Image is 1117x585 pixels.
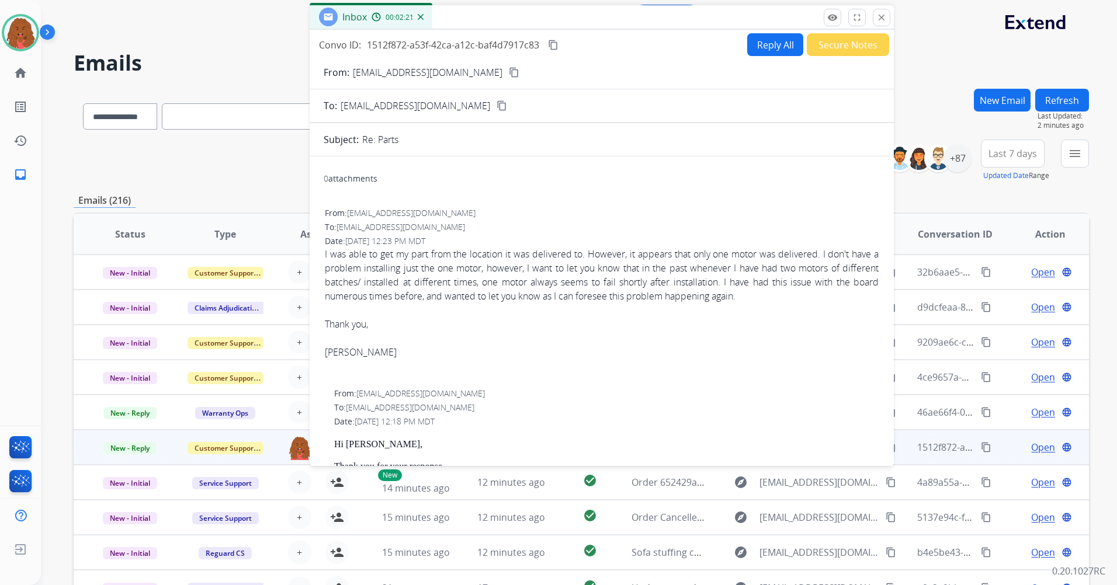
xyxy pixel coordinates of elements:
span: Warranty Ops [195,407,255,419]
p: From: [324,65,349,79]
span: Inbox [342,11,367,23]
span: Customer Support [188,267,263,279]
p: To: [324,99,337,113]
button: Last 7 days [981,140,1045,168]
mat-icon: content_copy [886,547,896,558]
mat-icon: language [1062,407,1072,417]
div: +87 [943,144,972,172]
span: [EMAIL_ADDRESS][DOMAIN_NAME] [759,545,879,559]
div: To: [334,402,879,413]
span: [EMAIL_ADDRESS][DOMAIN_NAME] [356,388,485,399]
mat-icon: person_add [330,545,344,559]
span: + [297,405,302,419]
mat-icon: language [1062,512,1072,523]
span: 5137e94c-f163-4ab9-95c9-7963266ee138 [917,511,1094,524]
button: + [288,541,311,564]
mat-icon: language [1062,477,1072,487]
button: + [288,401,311,424]
span: Range [983,170,1049,180]
p: Subject: [324,133,359,147]
img: avatar [4,16,37,49]
span: Open [1031,370,1055,384]
mat-icon: language [1062,547,1072,558]
mat-icon: person_add [330,510,344,524]
span: 4ce9657a-7263-4388-9f1d-0d54be44eb86 [917,371,1097,384]
span: 32b6aae5-7d92-49a1-936a-4ca01cd898a9 [917,266,1098,278]
span: + [297,370,302,384]
mat-icon: content_copy [981,337,991,347]
mat-icon: fullscreen [852,12,862,23]
span: + [297,510,302,524]
mat-icon: check_circle [583,509,597,523]
span: New - Initial [103,267,157,279]
button: + [288,471,311,494]
mat-icon: content_copy [886,512,896,523]
span: + [297,300,302,314]
span: 12 minutes ago [477,511,545,524]
mat-icon: language [1062,337,1072,347]
mat-icon: remove_red_eye [827,12,838,23]
button: + [288,260,311,284]
mat-icon: language [1062,442,1072,452]
div: Thank you, [325,317,879,331]
p: Emails (216) [74,193,136,208]
span: Sofa stuffing coming out on the back of the sofa [632,546,842,559]
div: To: [325,221,879,233]
mat-icon: home [13,66,27,80]
div: From: [334,388,879,399]
span: 15 minutes ago [382,511,450,524]
span: [DATE] 12:23 PM MDT [345,235,425,246]
span: Customer Support [188,337,263,349]
div: Date: [325,235,879,247]
span: 00:02:21 [386,13,414,22]
span: [EMAIL_ADDRESS][DOMAIN_NAME] [341,99,490,113]
span: Open [1031,300,1055,314]
div: From: [325,207,879,219]
span: Claims Adjudication [188,302,268,314]
span: New - Initial [103,372,157,384]
span: + [297,335,302,349]
span: b4e5be43-ca0e-4e4b-8e43-397f59b3fcc5 [917,546,1093,559]
div: attachments [324,173,377,184]
button: New Email [974,89,1031,112]
span: [EMAIL_ADDRESS][DOMAIN_NAME] [759,510,879,524]
mat-icon: content_copy [981,372,991,382]
mat-icon: language [1062,302,1072,312]
span: + [297,545,302,559]
span: Open [1031,405,1055,419]
span: New - Initial [103,302,157,314]
mat-icon: content_copy [548,40,558,50]
span: 14 minutes ago [382,482,450,495]
span: New - Initial [103,337,157,349]
mat-icon: close [876,12,887,23]
p: 0.20.1027RC [1052,564,1105,578]
span: New - Reply [103,442,157,454]
img: agent-avatar [288,436,311,460]
mat-icon: language [1062,267,1072,277]
span: Type [214,227,236,241]
span: 4a89a55a-a4aa-469d-9f3a-99225166c4ee [917,476,1095,489]
button: Secure Notes [807,33,889,56]
span: Last 7 days [988,151,1037,156]
mat-icon: explore [734,545,748,559]
mat-icon: content_copy [886,477,896,487]
span: [EMAIL_ADDRESS][DOMAIN_NAME] [337,221,465,232]
p: Re: Parts [362,133,398,147]
span: New - Initial [103,512,157,524]
span: + [297,265,302,279]
p: Convo ID: [319,38,361,52]
button: + [288,506,311,529]
div: I was able to get my part from the location it was delivered to. However, it appears that only on... [325,247,879,359]
span: Open [1031,545,1055,559]
button: + [288,330,311,354]
mat-icon: check_circle [583,544,597,558]
span: Order Cancelled 8e3645eb-d3d4-4c80-991c-3ef12e8b3ec2 [632,511,883,524]
span: 2 minutes ago [1038,121,1089,130]
span: Open [1031,510,1055,524]
p: New [378,469,402,481]
span: Status [115,227,145,241]
span: Customer Support [188,442,263,454]
span: 12 minutes ago [477,546,545,559]
span: 12 minutes ago [477,476,545,489]
span: New - Initial [103,477,157,489]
